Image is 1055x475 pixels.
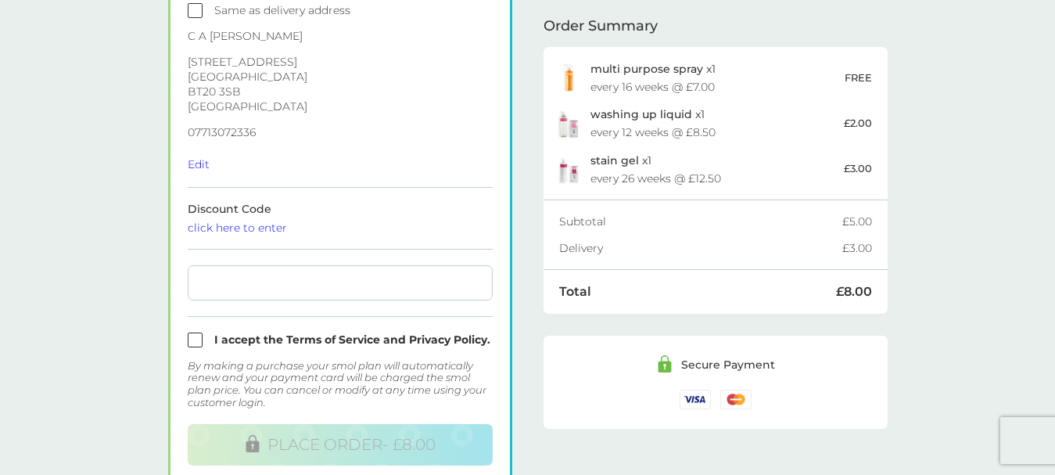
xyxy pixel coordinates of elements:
[188,202,493,233] span: Discount Code
[590,107,692,121] span: washing up liquid
[590,81,715,92] div: every 16 weeks @ £7.00
[590,108,705,121] p: x 1
[188,101,493,112] p: [GEOGRAPHIC_DATA]
[845,70,872,86] p: FREE
[720,390,752,409] img: /assets/icons/cards/mastercard.svg
[188,56,493,67] p: [STREET_ADDRESS]
[188,424,493,466] button: PLACE ORDER- £8.00
[680,390,711,409] img: /assets/icons/cards/visa.svg
[590,173,721,184] div: every 26 weeks @ £12.50
[188,71,493,82] p: [GEOGRAPHIC_DATA]
[590,63,716,75] p: x 1
[559,286,836,298] div: Total
[836,286,872,298] div: £8.00
[844,160,872,177] p: £3.00
[544,19,658,33] span: Order Summary
[267,435,436,454] span: PLACE ORDER - £8.00
[844,115,872,131] p: £2.00
[188,360,493,408] div: By making a purchase your smol plan will automatically renew and your payment card will be charge...
[842,243,872,254] div: £3.00
[590,127,716,138] div: every 12 weeks @ £8.50
[188,31,493,41] p: C A [PERSON_NAME]
[681,359,775,370] div: Secure Payment
[559,243,842,254] div: Delivery
[188,222,493,233] div: click here to enter
[590,62,703,76] span: multi purpose spray
[590,154,651,167] p: x 1
[188,127,493,138] p: 07713072336
[590,153,639,167] span: stain gel
[842,216,872,227] div: £5.00
[559,216,842,227] div: Subtotal
[188,157,210,171] button: Edit
[188,86,493,97] p: BT20 3SB
[194,276,486,290] iframe: Secure card payment input frame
